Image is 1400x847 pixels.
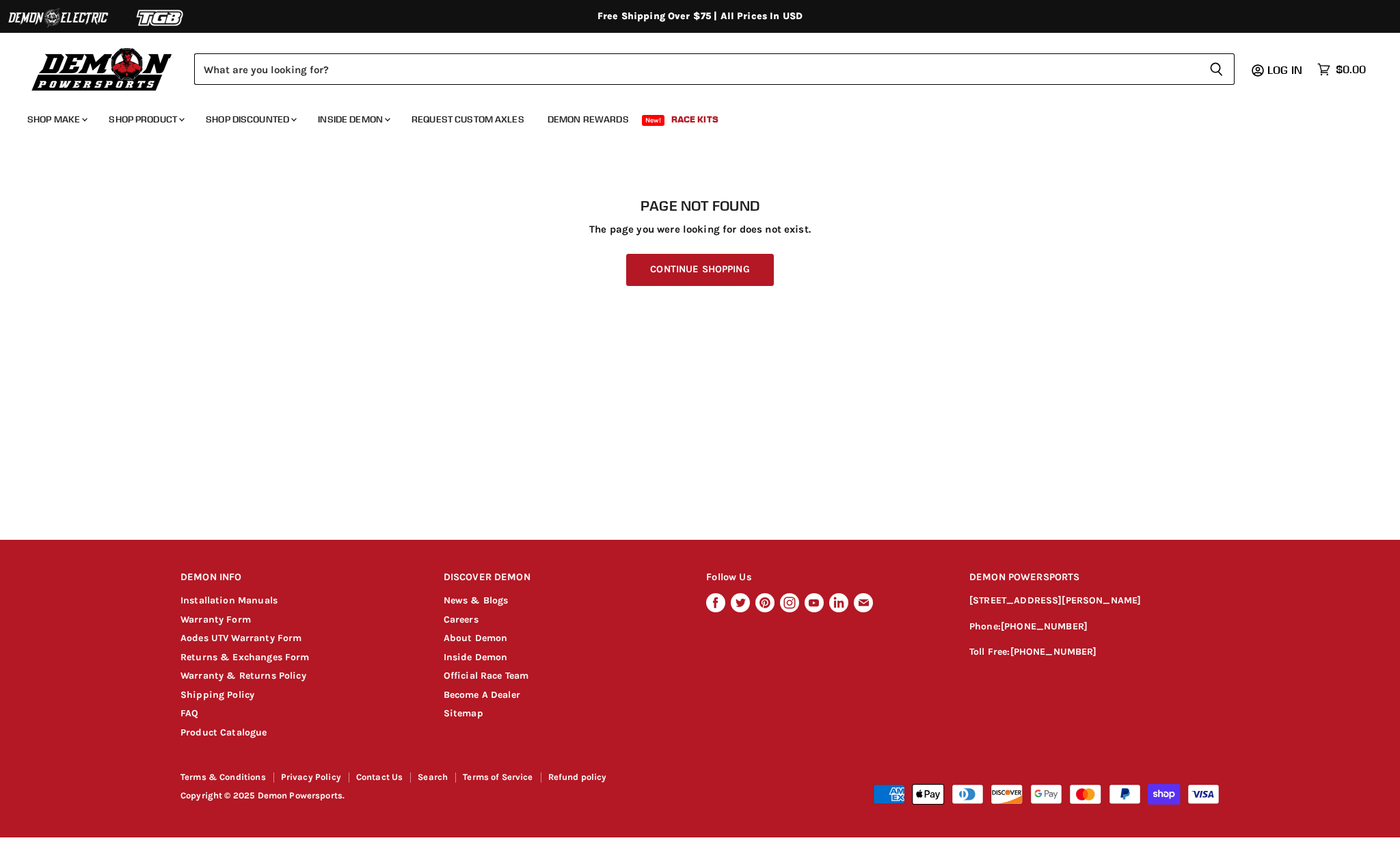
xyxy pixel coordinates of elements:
a: Warranty Form [180,614,251,625]
p: The page you were looking for does not exist. [180,224,1220,235]
h2: DEMON INFO [180,562,418,594]
h2: DEMON POWERSPORTS [969,562,1220,594]
a: [PHONE_NUMBER] [1010,646,1097,657]
a: Privacy Policy [281,772,341,782]
a: Terms & Conditions [180,772,266,782]
p: Phone: [969,619,1220,635]
h2: Follow Us [706,562,943,594]
input: Search [194,53,1198,85]
a: Become A Dealer [444,689,520,701]
ul: Main menu [17,100,1362,133]
a: News & Blogs [444,595,509,606]
a: Aodes UTV Warranty Form [180,632,301,644]
a: About Demon [444,632,508,644]
a: Product Catalogue [180,727,267,738]
p: [STREET_ADDRESS][PERSON_NAME] [969,593,1220,609]
a: Search [418,772,448,782]
a: Demon Rewards [537,105,639,133]
a: Log in [1261,64,1310,76]
a: $0.00 [1310,60,1373,79]
img: TGB Logo 2 [109,5,212,31]
img: Demon Electric Logo 2 [7,5,109,31]
p: Copyright © 2025 Demon Powersports. [180,791,701,801]
a: Shop Discounted [196,105,305,133]
a: Request Custom Axles [401,105,535,133]
button: Search [1198,53,1235,85]
nav: Footer [180,772,701,787]
a: Installation Manuals [180,595,278,606]
a: [PHONE_NUMBER] [1001,621,1088,632]
h2: DISCOVER DEMON [444,562,681,594]
a: Refund policy [548,772,607,782]
span: $0.00 [1336,63,1366,76]
span: Log in [1267,63,1302,77]
a: Returns & Exchanges Form [180,651,310,663]
a: Shop Product [98,105,193,133]
h1: Page not found [180,198,1220,214]
a: Sitemap [444,707,483,719]
div: Free Shipping Over $75 | All Prices In USD [153,10,1247,23]
a: Race Kits [661,105,729,133]
a: FAQ [180,707,198,719]
a: Warranty & Returns Policy [180,670,306,681]
p: Toll Free: [969,644,1220,660]
span: New! [642,115,665,126]
a: Contact Us [356,772,403,782]
a: Official Race Team [444,670,529,681]
a: Terms of Service [463,772,533,782]
form: Product [194,53,1235,85]
a: Inside Demon [308,105,399,133]
a: Continue Shopping [626,254,773,286]
a: Careers [444,614,479,625]
a: Shipping Policy [180,689,254,701]
a: Shop Make [17,105,96,133]
a: Inside Demon [444,651,508,663]
img: Demon Powersports [27,44,177,93]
